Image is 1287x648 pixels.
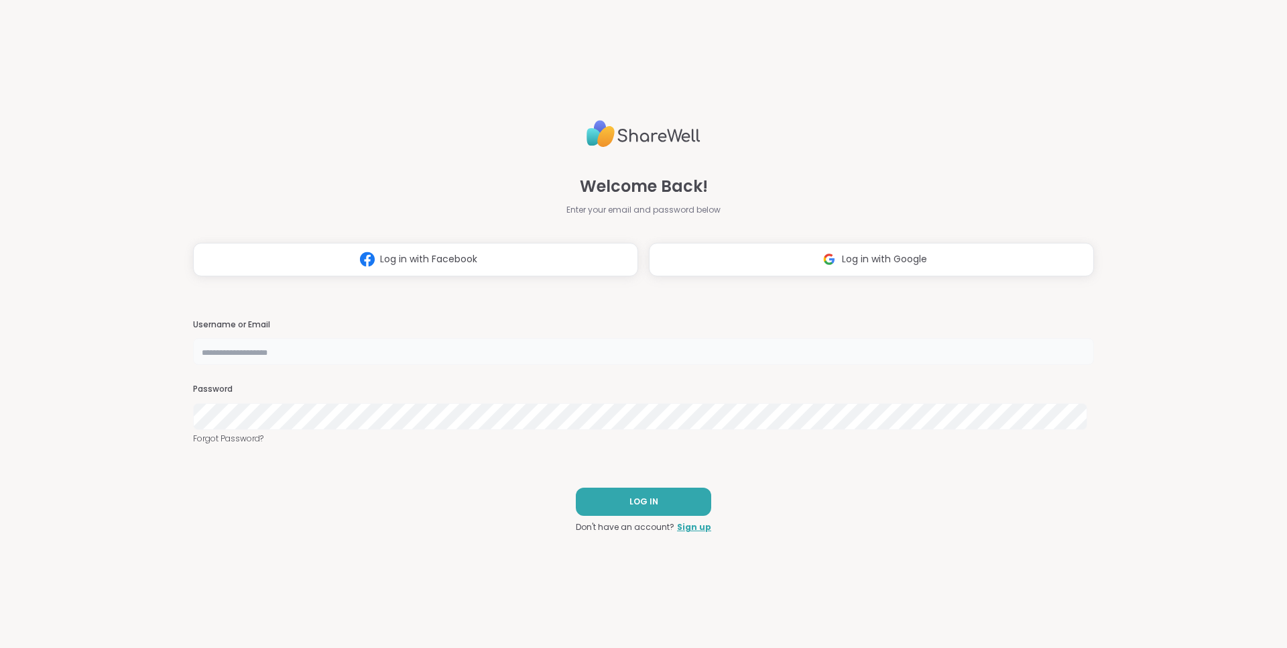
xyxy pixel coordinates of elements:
[566,204,721,216] span: Enter your email and password below
[380,252,477,266] span: Log in with Facebook
[816,247,842,272] img: ShareWell Logomark
[649,243,1094,276] button: Log in with Google
[193,243,638,276] button: Log in with Facebook
[576,488,711,516] button: LOG IN
[193,433,1094,445] a: Forgot Password?
[193,384,1094,395] h3: Password
[580,174,708,199] span: Welcome Back!
[587,115,700,153] img: ShareWell Logo
[677,521,711,533] a: Sign up
[629,496,658,508] span: LOG IN
[193,319,1094,331] h3: Username or Email
[576,521,674,533] span: Don't have an account?
[355,247,380,272] img: ShareWell Logomark
[842,252,927,266] span: Log in with Google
